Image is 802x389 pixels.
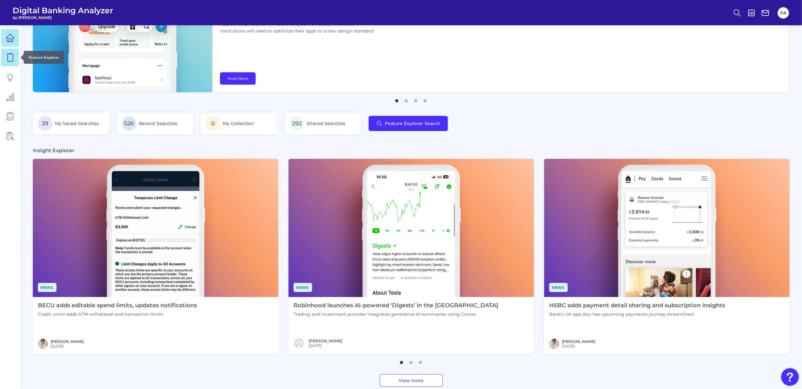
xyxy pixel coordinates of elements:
div: Feature Explorer [24,51,64,64]
a: News [549,284,568,290]
a: 0My Collection [201,112,277,135]
button: 3 [413,96,419,102]
span: [DATE] [309,343,342,348]
span: 526 [122,116,136,131]
span: by [PERSON_NAME] [13,15,113,20]
a: News [294,284,312,290]
button: 1 [394,96,400,102]
img: MIchael McCaw [38,339,48,349]
p: Trading and investment provider integrates generative AI summaries using Cortex [294,311,498,317]
button: 2 [403,96,410,102]
span: [DATE] [562,344,595,349]
a: 39My Saved Searches [33,112,109,135]
a: View more [380,374,443,387]
span: News [38,283,56,292]
span: My Saved Searches [55,121,99,126]
h4: BECU adds editable spend limits, updates notifications [38,302,197,309]
p: Bank’s UK app also has upcoming payments journey streamlined [549,311,725,317]
span: My Collection [223,121,254,126]
a: News [38,284,56,290]
span: 0 [206,116,220,131]
span: News [549,283,568,292]
button: 1 [399,358,405,364]
button: 2 [408,358,414,364]
a: 526Recent Searches [117,112,193,135]
p: Apple’s iOS26 allows for fluid and dynamic visuals. Financial institutions will need to optimize ... [220,21,378,35]
a: 292Shared Searches [285,112,361,135]
button: 4 [422,96,429,102]
img: News - Phone (2).png [33,159,278,297]
h4: Robinhood launches AI-powered ‘Digests’ in the [GEOGRAPHIC_DATA] [294,302,498,309]
img: MIchael McCaw [549,339,559,349]
p: Credit union adds ATM withdrawal and transaction limits [38,311,197,317]
span: Shared Searches [307,121,345,126]
span: 39 [38,116,52,131]
button: 3 [418,358,424,364]
button: Feature Explorer Search [369,116,448,131]
img: News - Phone.png [544,159,790,297]
a: Read More [220,72,256,85]
a: [PERSON_NAME] [309,338,342,343]
a: [PERSON_NAME] [50,339,84,344]
a: [PERSON_NAME] [562,339,595,344]
span: News [294,283,312,292]
img: News - Phone (1).png [288,159,534,297]
span: [DATE] [50,344,84,349]
button: FA [778,7,789,19]
h3: Insight Explorer [33,147,74,154]
span: Feature Explorer Search [385,121,440,126]
span: 292 [290,116,304,131]
h4: HSBC adds payment detail sharing and subscription insights [549,302,725,309]
span: Recent Searches [139,121,177,126]
span: Digital Banking Analyzer [13,6,113,15]
button: Open Resource Center [781,368,799,386]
